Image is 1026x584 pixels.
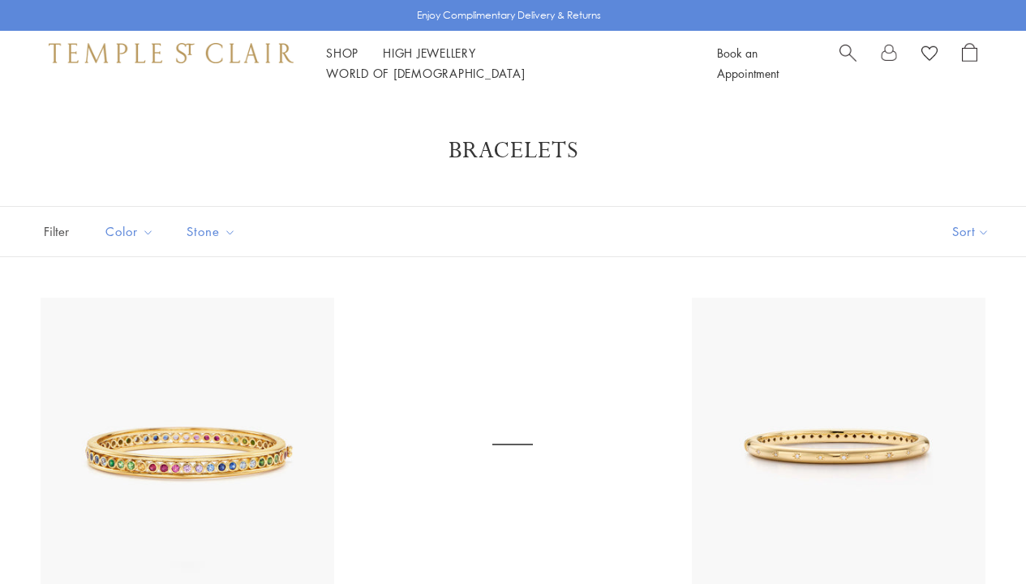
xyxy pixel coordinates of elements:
[916,207,1026,256] button: Show sort by
[326,45,358,61] a: ShopShop
[945,508,1010,568] iframe: Gorgias live chat messenger
[921,43,938,67] a: View Wishlist
[174,213,248,250] button: Stone
[326,43,680,84] nav: Main navigation
[326,65,525,81] a: World of [DEMOGRAPHIC_DATA]World of [DEMOGRAPHIC_DATA]
[178,221,248,242] span: Stone
[93,213,166,250] button: Color
[97,221,166,242] span: Color
[65,136,961,165] h1: Bracelets
[383,45,476,61] a: High JewelleryHigh Jewellery
[717,45,779,81] a: Book an Appointment
[49,43,294,62] img: Temple St. Clair
[417,7,601,24] p: Enjoy Complimentary Delivery & Returns
[839,43,856,84] a: Search
[962,43,977,84] a: Open Shopping Bag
